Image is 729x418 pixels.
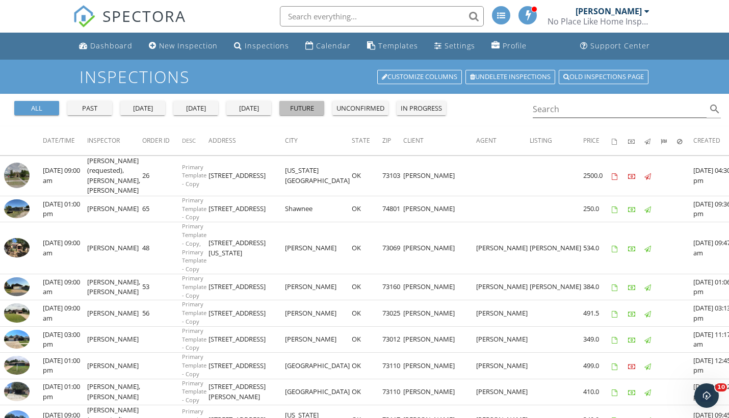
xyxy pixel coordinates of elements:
span: Primary Template - Copy [182,163,206,188]
span: SPECTORA [102,5,186,27]
a: Calendar [301,37,355,56]
td: [STREET_ADDRESS][PERSON_NAME] [209,379,285,405]
span: Created [693,136,720,145]
th: Agent: Not sorted. [476,126,530,155]
a: Templates [363,37,422,56]
td: [DATE] 01:00 pm [43,379,87,405]
td: [STREET_ADDRESS] [209,196,285,222]
td: [PERSON_NAME] [476,274,530,300]
span: Primary Template - Copy [182,327,206,352]
span: Primary Template - Copy [182,196,206,221]
td: [PERSON_NAME] [476,353,530,379]
span: Primary Template - Copy, Primary Template - Copy [182,222,206,273]
td: 73012 [382,326,403,352]
a: Support Center [576,37,654,56]
th: Submitted: Not sorted. [661,126,677,155]
td: [PERSON_NAME] [403,353,476,379]
input: Search everything... [280,6,484,27]
img: The Best Home Inspection Software - Spectora [73,5,95,28]
div: [DATE] [230,103,267,114]
span: Price [583,136,600,145]
td: [PERSON_NAME] [87,353,142,379]
td: [PERSON_NAME] [476,379,530,405]
td: [GEOGRAPHIC_DATA] [285,379,352,405]
span: Primary Template - Copy [182,300,206,325]
th: Order ID: Not sorted. [142,126,182,155]
td: [PERSON_NAME] [285,274,352,300]
span: Desc [182,137,196,144]
th: Listing: Not sorted. [530,126,583,155]
td: 73110 [382,379,403,405]
div: [DATE] [124,103,161,114]
a: Dashboard [75,37,137,56]
td: OK [352,326,382,352]
a: Undelete inspections [465,70,555,84]
td: 73110 [382,353,403,379]
a: Profile [487,37,531,56]
td: 410.0 [583,379,612,405]
th: Paid: Not sorted. [628,126,644,155]
span: Primary Template - Copy [182,353,206,378]
td: 499.0 [583,353,612,379]
td: [PERSON_NAME] [476,300,530,326]
td: [GEOGRAPHIC_DATA] [285,353,352,379]
button: [DATE] [173,101,218,115]
td: [PERSON_NAME] [403,274,476,300]
button: in progress [397,101,446,115]
td: OK [352,274,382,300]
th: Date/Time: Not sorted. [43,126,87,155]
td: 73069 [382,222,403,274]
td: 2500.0 [583,155,612,196]
td: OK [352,222,382,274]
td: 48 [142,222,182,274]
img: 9560948%2Fcover_photos%2F9pchNnbq6Q6PtBE8we7E%2Fsmall.jpeg [4,199,30,219]
span: Order ID [142,136,170,145]
span: Agent [476,136,497,145]
span: Inspector [87,136,120,145]
a: Old inspections page [559,70,648,84]
a: Customize Columns [377,70,462,84]
td: [US_STATE][GEOGRAPHIC_DATA] [285,155,352,196]
td: [PERSON_NAME] [403,326,476,352]
td: OK [352,155,382,196]
td: 53 [142,274,182,300]
div: New Inspection [159,41,218,50]
td: 384.0 [583,274,612,300]
td: [DATE] 01:00 pm [43,196,87,222]
button: past [67,101,112,115]
td: [PERSON_NAME] [403,196,476,222]
div: Dashboard [90,41,133,50]
td: 534.0 [583,222,612,274]
img: 9528420%2Fcover_photos%2Fuct40eNiObYjIKa0zCtH%2Fsmall.jpg [4,238,30,257]
span: Listing [530,136,552,145]
td: 349.0 [583,326,612,352]
th: Agreements signed: Not sorted. [612,126,628,155]
td: [STREET_ADDRESS] [209,353,285,379]
th: Client: Not sorted. [403,126,476,155]
td: [STREET_ADDRESS] [209,326,285,352]
td: [PERSON_NAME] [403,155,476,196]
th: Zip: Not sorted. [382,126,403,155]
td: [PERSON_NAME] [530,222,583,274]
div: No Place Like Home Inspections [548,16,649,27]
img: 9401693%2Fcover_photos%2FA3YpfHKZJW3Tu6hrd9Tk%2Fsmall.9401693-1756926461033 [4,330,30,349]
td: 26 [142,155,182,196]
img: streetview [4,163,30,188]
td: [PERSON_NAME], [PERSON_NAME] [87,379,142,405]
td: [PERSON_NAME] [403,222,476,274]
input: Search [533,101,707,118]
i: search [709,103,721,115]
td: 56 [142,300,182,326]
td: [STREET_ADDRESS][US_STATE] [209,222,285,274]
td: [PERSON_NAME] [476,326,530,352]
div: past [71,103,108,114]
th: Address: Not sorted. [209,126,285,155]
img: 9374737%2Fcover_photos%2F8Mf6mRiggiz51XN4EDrF%2Fsmall.9374737-1756487255600 [4,356,30,375]
button: future [279,101,324,115]
td: [DATE] 03:00 pm [43,326,87,352]
td: OK [352,300,382,326]
td: [PERSON_NAME] (requested), [PERSON_NAME], [PERSON_NAME] [87,155,142,196]
td: [PERSON_NAME] [403,300,476,326]
td: [DATE] 09:00 am [43,300,87,326]
div: Calendar [316,41,351,50]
